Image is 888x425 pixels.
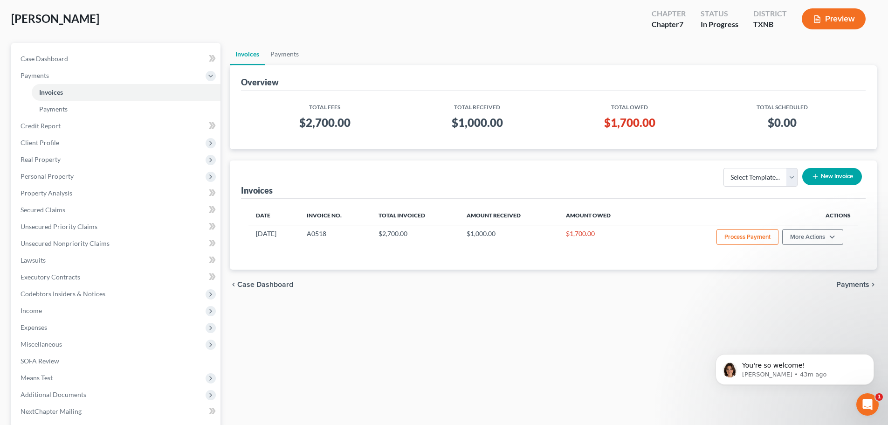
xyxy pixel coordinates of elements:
h3: $2,700.00 [256,115,393,130]
i: chevron_left [230,281,237,288]
span: Executory Contracts [21,273,80,281]
div: Status [701,8,738,19]
span: Personal Property [21,172,74,180]
span: [PERSON_NAME] [11,12,99,25]
a: Payments [32,101,220,118]
a: Unsecured Nonpriority Claims [13,235,220,252]
div: Invoices [241,185,273,196]
span: Invoices [39,88,63,96]
div: In Progress [701,19,738,30]
td: [DATE] [248,225,299,251]
button: chevron_left Case Dashboard [230,281,293,288]
th: Total Scheduled [706,98,858,111]
a: Unsecured Priority Claims [13,218,220,235]
span: Unsecured Nonpriority Claims [21,239,110,247]
th: Actions [644,206,858,225]
th: Total Fees [248,98,401,111]
td: A0518 [299,225,371,251]
span: NextChapter Mailing [21,407,82,415]
a: Case Dashboard [13,50,220,67]
div: Chapter [652,8,686,19]
span: Case Dashboard [237,281,293,288]
h3: $1,700.00 [561,115,698,130]
span: Means Test [21,374,53,382]
i: chevron_right [869,281,877,288]
span: Miscellaneous [21,340,62,348]
a: NextChapter Mailing [13,403,220,420]
span: Secured Claims [21,206,65,214]
span: 7 [679,20,683,28]
iframe: Intercom live chat [856,393,879,416]
td: $2,700.00 [371,225,459,251]
a: Payments [265,43,304,65]
a: SOFA Review [13,353,220,369]
span: Unsecured Priority Claims [21,223,97,230]
span: Expenses [21,323,47,331]
span: Client Profile [21,139,59,146]
a: Property Analysis [13,185,220,202]
div: District [753,8,787,19]
span: Credit Report [21,122,61,130]
h3: $1,000.00 [408,115,546,130]
a: Invoices [32,84,220,101]
a: Secured Claims [13,202,220,218]
div: Overview [241,77,279,88]
div: TXNB [753,19,787,30]
span: Property Analysis [21,189,72,197]
button: More Actions [782,229,843,245]
span: Additional Documents [21,390,86,398]
td: $1,700.00 [558,225,644,251]
a: Lawsuits [13,252,220,269]
button: Payments chevron_right [836,281,877,288]
span: Payments [39,105,68,113]
button: New Invoice [802,168,862,185]
span: Payments [836,281,869,288]
a: Invoices [230,43,265,65]
th: Invoice No. [299,206,371,225]
span: 1 [875,393,883,401]
a: Credit Report [13,118,220,134]
span: Real Property [21,155,61,163]
iframe: Intercom notifications message [702,334,888,400]
th: Total Owed [553,98,706,111]
div: Chapter [652,19,686,30]
th: Amount Owed [558,206,644,225]
span: SOFA Review [21,357,59,365]
h3: $0.00 [713,115,851,130]
span: Income [21,307,42,314]
th: Total Received [401,98,553,111]
th: Amount Received [459,206,558,225]
span: Lawsuits [21,256,46,264]
span: Case Dashboard [21,55,68,63]
th: Date [248,206,299,225]
th: Total Invoiced [371,206,459,225]
td: $1,000.00 [459,225,558,251]
button: Process Payment [716,229,778,245]
span: Payments [21,71,49,79]
span: Codebtors Insiders & Notices [21,290,105,298]
a: Executory Contracts [13,269,220,286]
button: Preview [802,8,866,29]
